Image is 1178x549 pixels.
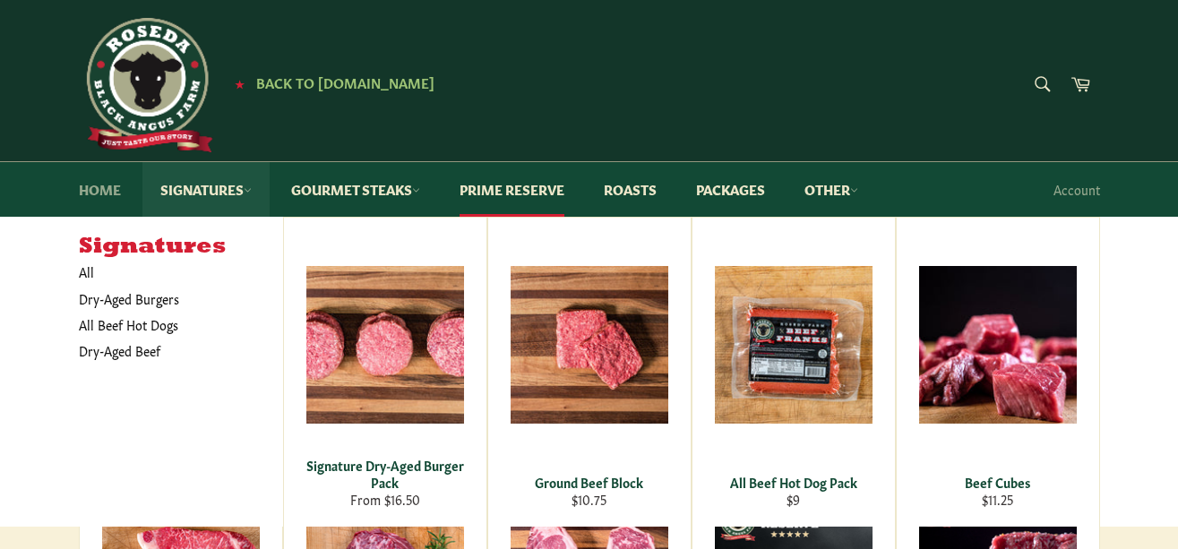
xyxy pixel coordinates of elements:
[499,474,679,491] div: Ground Beef Block
[142,162,270,217] a: Signatures
[70,312,265,338] a: All Beef Hot Dogs
[295,491,475,508] div: From $16.50
[283,217,487,527] a: Signature Dry-Aged Burger Pack Signature Dry-Aged Burger Pack From $16.50
[295,457,475,492] div: Signature Dry-Aged Burger Pack
[703,474,883,491] div: All Beef Hot Dog Pack
[79,235,283,260] h5: Signatures
[306,266,464,424] img: Signature Dry-Aged Burger Pack
[907,474,1088,491] div: Beef Cubes
[256,73,434,91] span: Back to [DOMAIN_NAME]
[499,491,679,508] div: $10.75
[487,217,692,527] a: Ground Beef Block Ground Beef Block $10.75
[79,18,213,152] img: Roseda Beef
[235,76,245,90] span: ★
[226,76,434,90] a: ★ Back to [DOMAIN_NAME]
[70,338,265,364] a: Dry-Aged Beef
[61,162,139,217] a: Home
[70,286,265,312] a: Dry-Aged Burgers
[70,259,283,285] a: All
[703,491,883,508] div: $9
[907,491,1088,508] div: $11.25
[273,162,438,217] a: Gourmet Steaks
[511,266,668,424] img: Ground Beef Block
[678,162,783,217] a: Packages
[692,217,896,527] a: All Beef Hot Dog Pack All Beef Hot Dog Pack $9
[586,162,675,217] a: Roasts
[715,266,873,424] img: All Beef Hot Dog Pack
[1045,163,1109,216] a: Account
[919,266,1077,424] img: Beef Cubes
[442,162,582,217] a: Prime Reserve
[787,162,876,217] a: Other
[896,217,1100,527] a: Beef Cubes Beef Cubes $11.25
